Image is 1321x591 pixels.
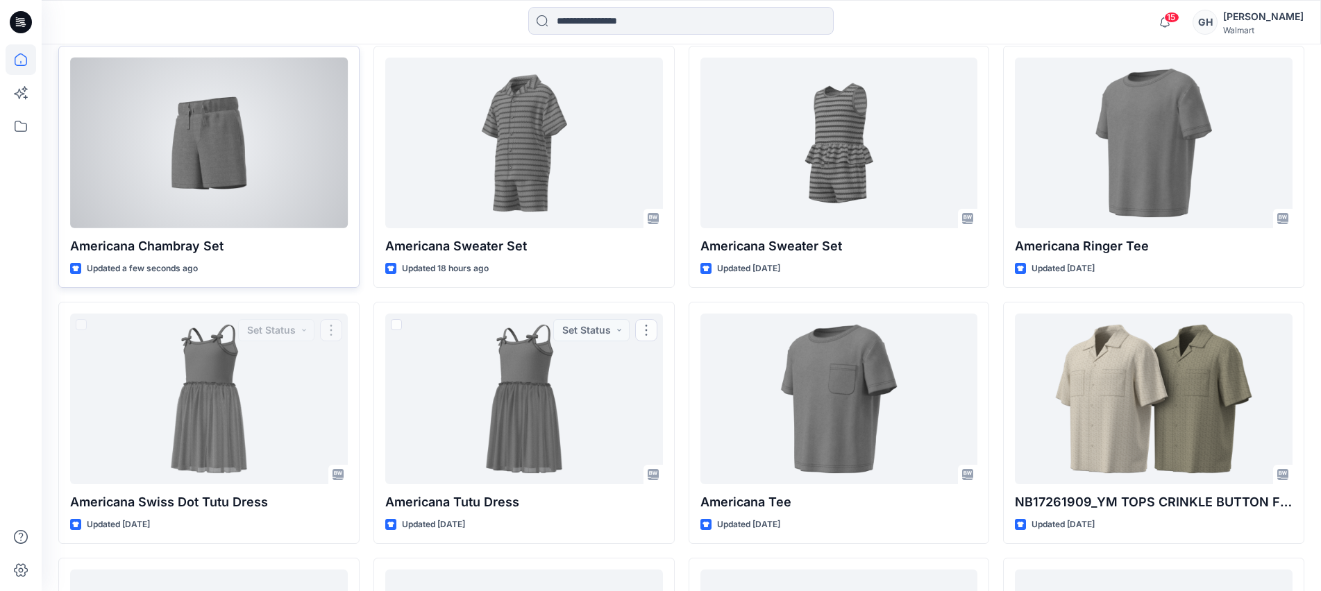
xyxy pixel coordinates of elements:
[87,262,198,276] p: Updated a few seconds ago
[1193,10,1218,35] div: GH
[385,314,663,484] a: Americana Tutu Dress
[1032,262,1095,276] p: Updated [DATE]
[1015,492,1293,512] p: NB17261909_YM TOPS CRINKLE BUTTON FRONT
[717,517,780,532] p: Updated [DATE]
[1164,12,1179,23] span: 15
[700,237,978,256] p: Americana Sweater Set
[402,517,465,532] p: Updated [DATE]
[385,237,663,256] p: Americana Sweater Set
[70,314,348,484] a: Americana Swiss Dot Tutu Dress
[1223,25,1304,35] div: Walmart
[1015,314,1293,484] a: NB17261909_YM TOPS CRINKLE BUTTON FRONT
[70,58,348,228] a: Americana Chambray Set
[385,58,663,228] a: Americana Sweater Set
[1015,237,1293,256] p: Americana Ringer Tee
[1032,517,1095,532] p: Updated [DATE]
[87,517,150,532] p: Updated [DATE]
[70,237,348,256] p: Americana Chambray Set
[700,58,978,228] a: Americana Sweater Set
[717,262,780,276] p: Updated [DATE]
[700,492,978,512] p: Americana Tee
[402,262,489,276] p: Updated 18 hours ago
[1015,58,1293,228] a: Americana Ringer Tee
[700,314,978,484] a: Americana Tee
[70,492,348,512] p: Americana Swiss Dot Tutu Dress
[1223,8,1304,25] div: [PERSON_NAME]
[385,492,663,512] p: Americana Tutu Dress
